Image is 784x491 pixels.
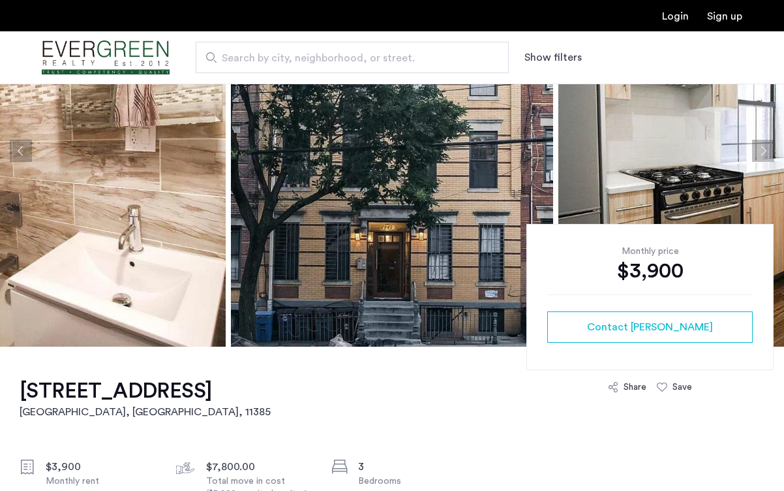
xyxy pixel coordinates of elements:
span: Contact [PERSON_NAME] [587,319,713,335]
a: Login [662,11,689,22]
div: $3,900 [46,459,155,475]
a: [STREET_ADDRESS][GEOGRAPHIC_DATA], [GEOGRAPHIC_DATA], 11385 [20,378,271,420]
div: $7,800.00 [206,459,316,475]
div: 3 [358,459,468,475]
h1: [STREET_ADDRESS] [20,378,271,404]
button: Next apartment [752,140,774,162]
div: Monthly rent [46,475,155,488]
input: Apartment Search [196,42,509,73]
div: Share [624,381,646,394]
button: button [547,311,753,343]
button: Show or hide filters [524,50,582,65]
div: $3,900 [547,258,753,284]
span: Search by city, neighborhood, or street. [222,50,472,66]
div: Monthly price [547,245,753,258]
img: logo [42,33,170,82]
div: Save [672,381,692,394]
a: Cazamio Logo [42,33,170,82]
h2: [GEOGRAPHIC_DATA], [GEOGRAPHIC_DATA] , 11385 [20,404,271,420]
button: Previous apartment [10,140,32,162]
div: Bedrooms [358,475,468,488]
a: Registration [707,11,742,22]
